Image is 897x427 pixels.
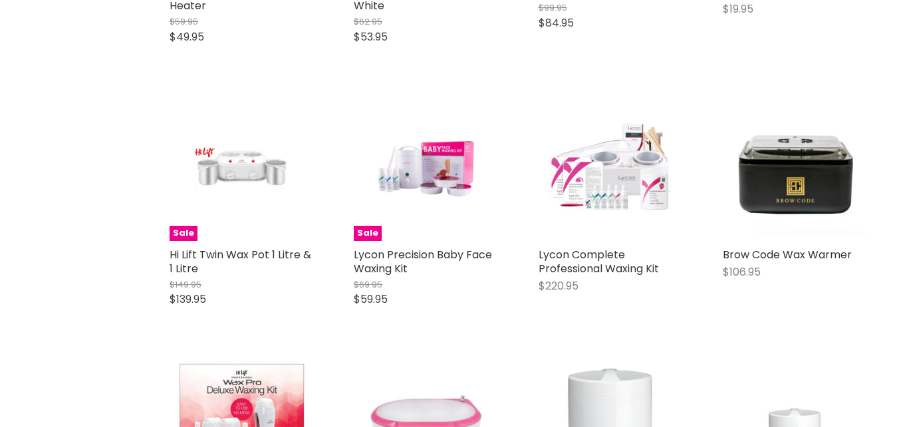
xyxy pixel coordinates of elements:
img: Hi Lift Twin Wax Pot 1 Litre & 1 Litre [193,96,290,240]
span: $84.95 [539,15,574,31]
a: Lycon Precision Baby Face Waxing Kit [354,247,492,276]
a: Lycon Precision Baby Face Waxing KitSale [354,96,498,240]
a: Hi Lift Twin Wax Pot 1 Litre & 1 LitreSale [170,96,314,240]
a: Hi Lift Twin Wax Pot 1 Litre & 1 Litre [170,247,311,276]
span: $49.95 [170,29,204,44]
span: $99.95 [539,1,567,14]
span: $220.95 [539,278,578,294]
img: Lycon Precision Baby Face Waxing Kit [378,96,475,240]
span: Sale [170,226,197,241]
span: $59.95 [354,292,388,307]
a: Brow Code Wax Warmer [723,247,852,262]
span: Sale [354,226,382,241]
span: $62.95 [354,15,382,28]
a: Lycon Complete Professional Waxing Kit [539,247,659,276]
span: $69.95 [354,278,382,291]
span: $19.95 [723,1,753,17]
span: $106.95 [723,264,761,280]
img: Brow Code Wax Warmer [723,96,867,240]
span: $139.95 [170,292,206,307]
span: $59.95 [170,15,198,28]
img: Lycon Complete Professional Waxing Kit [539,96,683,240]
span: $53.95 [354,29,388,44]
span: $149.95 [170,278,201,291]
